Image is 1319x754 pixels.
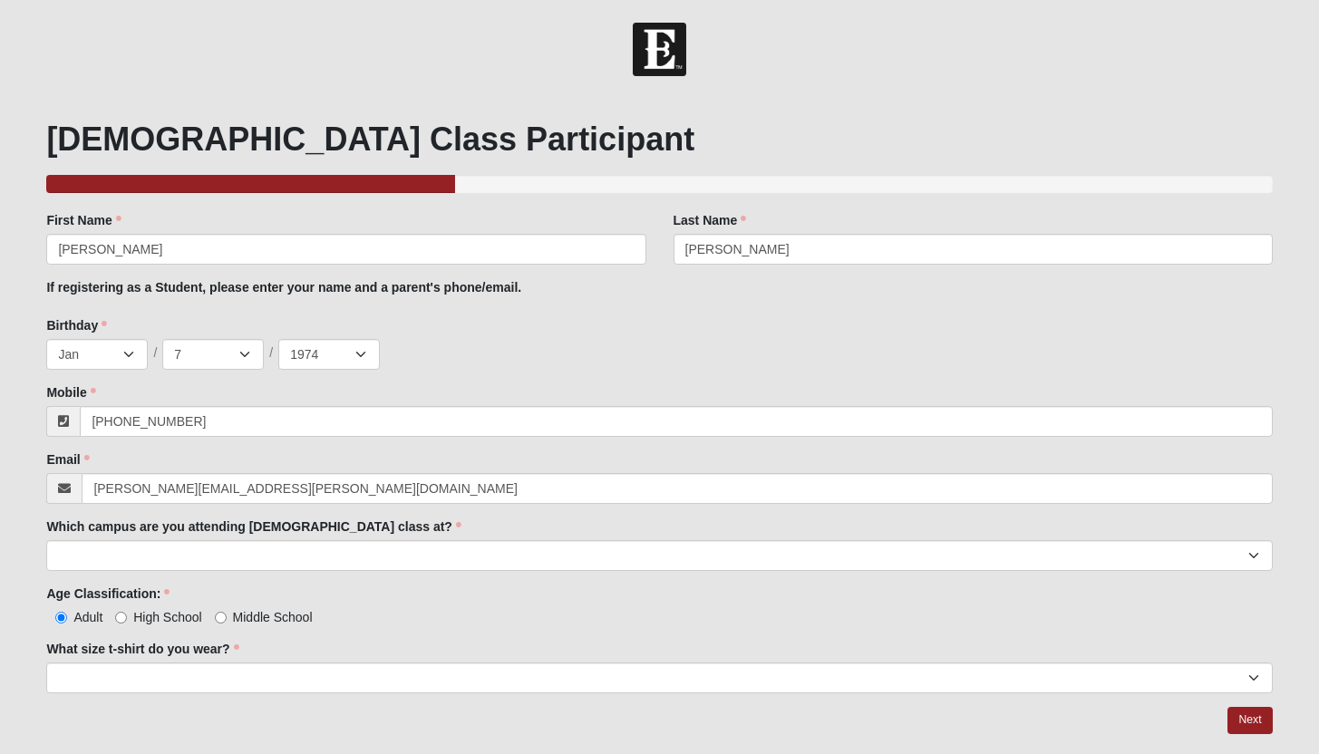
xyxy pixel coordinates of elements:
input: Middle School [215,612,227,623]
label: Mobile [46,383,95,401]
label: Age Classification: [46,585,170,603]
label: What size t-shirt do you wear? [46,640,238,658]
span: / [269,343,273,363]
input: High School [115,612,127,623]
label: First Name [46,211,121,229]
label: Email [46,450,89,469]
input: Adult [55,612,67,623]
label: Last Name [674,211,747,229]
label: Which campus are you attending [DEMOGRAPHIC_DATA] class at? [46,517,461,536]
span: Adult [73,610,102,624]
img: Church of Eleven22 Logo [633,23,686,76]
span: / [153,343,157,363]
a: Next [1227,707,1272,733]
label: Birthday [46,316,107,334]
b: If registering as a Student, please enter your name and a parent's phone/email. [46,280,521,295]
span: Middle School [233,610,313,624]
h1: [DEMOGRAPHIC_DATA] Class Participant [46,120,1272,159]
span: High School [133,610,202,624]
